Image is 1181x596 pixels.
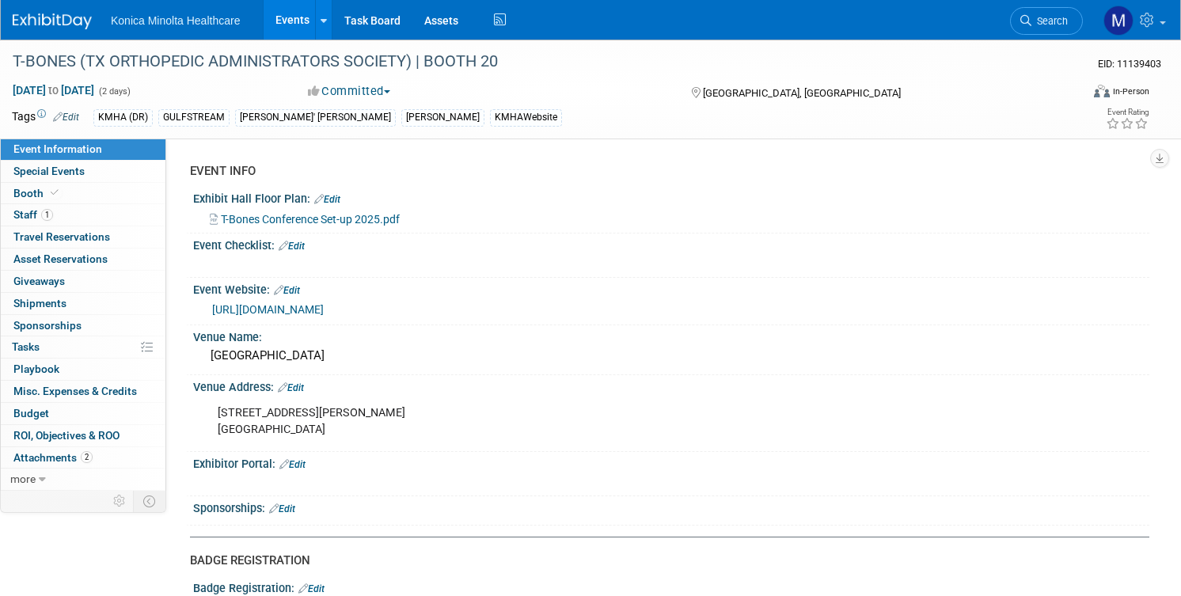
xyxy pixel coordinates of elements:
[158,109,230,126] div: GULFSTREAM
[1,425,165,446] a: ROI, Objectives & ROO
[1106,108,1149,116] div: Event Rating
[13,208,53,221] span: Staff
[1,161,165,182] a: Special Events
[193,278,1149,298] div: Event Website:
[12,83,95,97] span: [DATE] [DATE]
[207,397,966,445] div: [STREET_ADDRESS][PERSON_NAME] [GEOGRAPHIC_DATA]
[13,13,92,29] img: ExhibitDay
[13,187,62,199] span: Booth
[10,473,36,485] span: more
[1103,6,1134,36] img: Marketing Team
[190,163,1137,180] div: EVENT INFO
[93,109,153,126] div: KMHA (DR)
[193,375,1149,396] div: Venue Address:
[1,293,165,314] a: Shipments
[13,363,59,375] span: Playbook
[1,204,165,226] a: Staff1
[279,459,306,470] a: Edit
[7,47,1053,76] div: T-BONES (TX ORTHOPEDIC ADMINISTRATORS SOCIETY) | BOOTH 20
[1094,85,1110,97] img: Format-Inperson.png
[205,344,1137,368] div: [GEOGRAPHIC_DATA]
[134,491,166,511] td: Toggle Event Tabs
[1098,58,1161,70] span: Event ID: 11139403
[13,407,49,419] span: Budget
[314,194,340,205] a: Edit
[269,503,295,514] a: Edit
[13,252,108,265] span: Asset Reservations
[13,165,85,177] span: Special Events
[193,496,1149,517] div: Sponsorships:
[235,109,396,126] div: [PERSON_NAME]' [PERSON_NAME]
[274,285,300,296] a: Edit
[1,403,165,424] a: Budget
[1,226,165,248] a: Travel Reservations
[1,359,165,380] a: Playbook
[279,241,305,252] a: Edit
[13,275,65,287] span: Giveaways
[298,583,325,594] a: Edit
[13,451,93,464] span: Attachments
[13,297,66,309] span: Shipments
[1010,7,1083,35] a: Search
[1112,85,1149,97] div: In-Person
[210,213,400,226] a: T-Bones Conference Set-up 2025.pdf
[41,209,53,221] span: 1
[97,86,131,97] span: (2 days)
[13,385,137,397] span: Misc. Expenses & Credits
[1,469,165,490] a: more
[81,451,93,463] span: 2
[190,552,1137,569] div: BADGE REGISTRATION
[106,491,134,511] td: Personalize Event Tab Strip
[401,109,484,126] div: [PERSON_NAME]
[111,14,240,27] span: Konica Minolta Healthcare
[278,382,304,393] a: Edit
[1,249,165,270] a: Asset Reservations
[12,340,40,353] span: Tasks
[13,319,82,332] span: Sponsorships
[1,336,165,358] a: Tasks
[12,108,79,127] td: Tags
[1,381,165,402] a: Misc. Expenses & Credits
[1,447,165,469] a: Attachments2
[1,315,165,336] a: Sponsorships
[302,83,397,100] button: Committed
[51,188,59,197] i: Booth reservation complete
[193,452,1149,473] div: Exhibitor Portal:
[193,233,1149,254] div: Event Checklist:
[1,271,165,292] a: Giveaways
[703,87,901,99] span: [GEOGRAPHIC_DATA], [GEOGRAPHIC_DATA]
[212,303,324,316] a: [URL][DOMAIN_NAME]
[53,112,79,123] a: Edit
[13,230,110,243] span: Travel Reservations
[1031,15,1068,27] span: Search
[980,82,1150,106] div: Event Format
[46,84,61,97] span: to
[490,109,562,126] div: KMHAWebsite
[221,213,400,226] span: T-Bones Conference Set-up 2025.pdf
[1,139,165,160] a: Event Information
[193,325,1149,345] div: Venue Name:
[193,187,1149,207] div: Exhibit Hall Floor Plan:
[13,429,120,442] span: ROI, Objectives & ROO
[13,142,102,155] span: Event Information
[1,183,165,204] a: Booth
